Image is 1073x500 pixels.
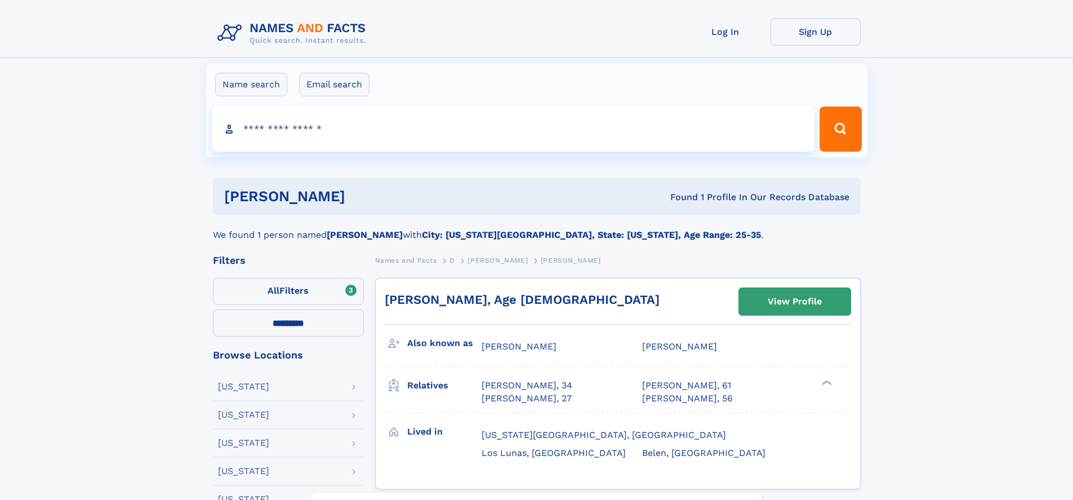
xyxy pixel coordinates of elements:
h3: Also known as [407,334,482,353]
div: ❯ [819,379,832,387]
b: [PERSON_NAME] [327,229,403,240]
label: Filters [213,278,364,305]
a: View Profile [739,288,851,315]
div: Browse Locations [213,350,364,360]
span: [PERSON_NAME] [482,341,556,352]
label: Email search [299,73,369,96]
a: [PERSON_NAME] [468,253,528,267]
a: [PERSON_NAME], 34 [482,379,572,392]
h3: Relatives [407,376,482,395]
a: D [449,253,455,267]
div: [US_STATE] [218,439,269,448]
span: All [268,285,279,296]
a: Log In [680,18,771,46]
label: Name search [215,73,287,96]
div: [US_STATE] [218,410,269,419]
div: [US_STATE] [218,382,269,391]
a: [PERSON_NAME], 27 [482,392,572,405]
span: Belen, [GEOGRAPHIC_DATA] [642,448,765,458]
div: Filters [213,255,364,266]
img: Logo Names and Facts [213,18,375,48]
h1: [PERSON_NAME] [224,189,508,203]
span: D [449,256,455,264]
button: Search Button [820,107,861,152]
span: [US_STATE][GEOGRAPHIC_DATA], [GEOGRAPHIC_DATA] [482,430,726,440]
h3: Lived in [407,422,482,441]
b: City: [US_STATE][GEOGRAPHIC_DATA], State: [US_STATE], Age Range: 25-35 [422,229,761,240]
span: [PERSON_NAME] [541,256,601,264]
a: Names and Facts [375,253,437,267]
div: View Profile [768,289,822,315]
a: Sign Up [771,18,861,46]
span: [PERSON_NAME] [468,256,528,264]
a: [PERSON_NAME], 56 [642,392,733,405]
div: [US_STATE] [218,467,269,476]
a: [PERSON_NAME], Age [DEMOGRAPHIC_DATA] [385,293,660,307]
input: search input [212,107,815,152]
div: We found 1 person named with . [213,215,861,242]
div: Found 1 Profile In Our Records Database [507,191,849,203]
span: [PERSON_NAME] [642,341,717,352]
a: [PERSON_NAME], 61 [642,379,731,392]
span: Los Lunas, [GEOGRAPHIC_DATA] [482,448,626,458]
